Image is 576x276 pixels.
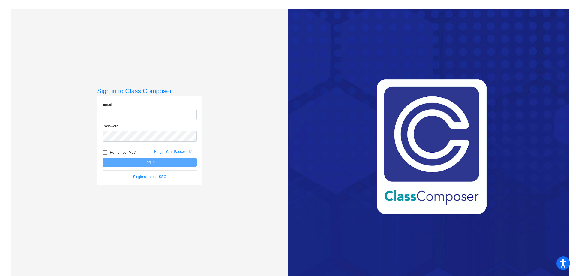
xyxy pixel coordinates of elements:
span: Remember Me? [110,149,136,156]
h3: Sign in to Class Composer [97,87,202,95]
a: Single sign on - SSO [133,175,166,179]
label: Email [103,102,112,107]
button: Log In [103,158,197,167]
label: Password [103,123,118,129]
a: Forgot Your Password? [154,150,192,154]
